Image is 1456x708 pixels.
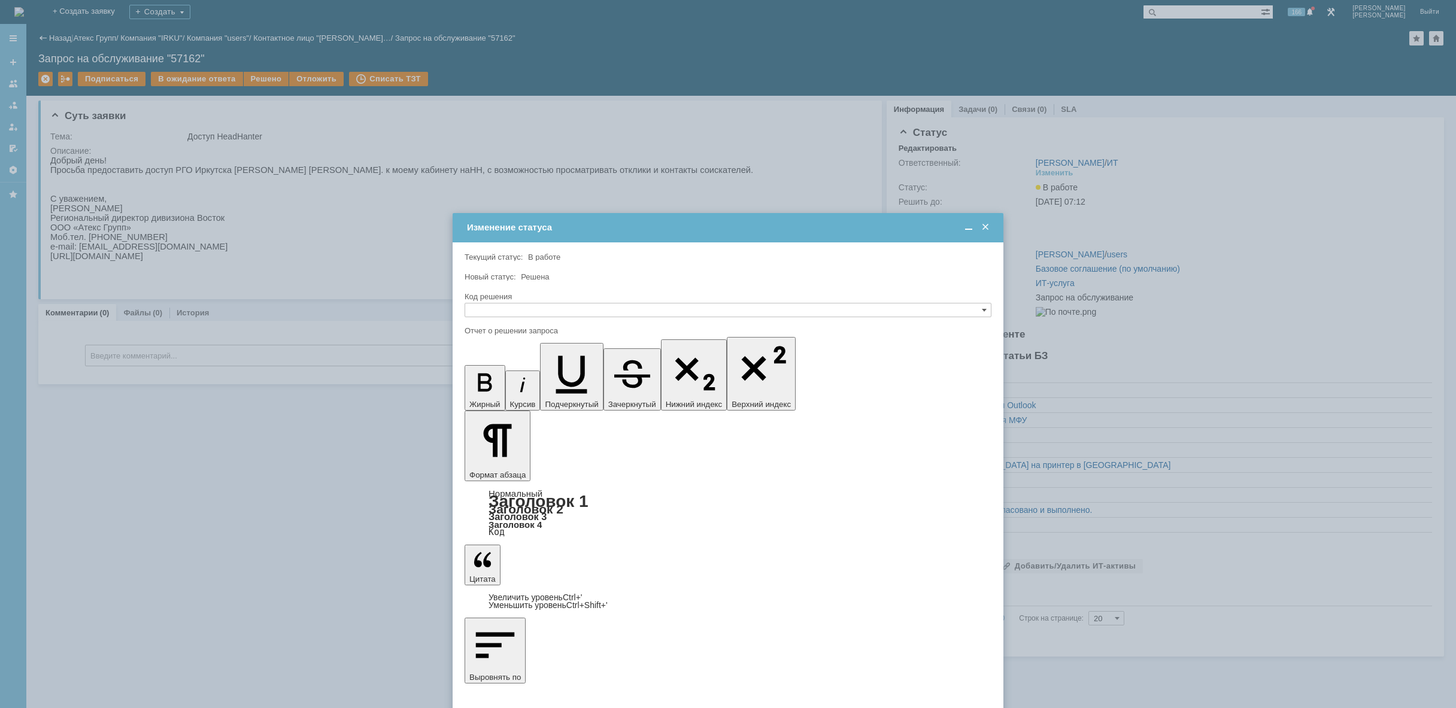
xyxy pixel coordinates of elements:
span: Подчеркнутый [545,400,598,409]
button: Цитата [465,545,500,585]
button: Нижний индекс [661,339,727,411]
label: Новый статус: [465,272,516,281]
button: Формат абзаца [465,411,530,481]
span: Зачеркнутый [608,400,656,409]
a: Заголовок 4 [489,519,542,530]
span: Жирный [469,400,500,409]
span: Выровнять по [469,673,521,682]
span: В работе [528,253,560,262]
div: Формат абзаца [465,490,991,536]
label: Текущий статус: [465,253,523,262]
button: Курсив [505,370,541,411]
button: Жирный [465,365,505,411]
button: Верхний индекс [727,337,796,411]
span: Ctrl+' [563,592,583,602]
a: Заголовок 2 [489,502,563,516]
a: Increase [489,592,583,602]
div: Код решения [465,293,989,300]
a: Заголовок 3 [489,511,547,522]
span: Закрыть [979,222,991,233]
a: Нормальный [489,488,542,499]
span: Свернуть (Ctrl + M) [963,222,975,233]
a: Decrease [489,600,608,610]
span: Цитата [469,575,496,584]
span: Верхний индекс [732,400,791,409]
span: Ctrl+Shift+' [566,600,608,610]
div: Изменение статуса [467,222,991,233]
span: Курсив [510,400,536,409]
a: Заголовок 1 [489,492,589,511]
span: HH [420,10,432,19]
button: Выровнять по [465,618,526,683]
span: Нижний индекс [666,400,723,409]
span: Формат абзаца [469,470,526,479]
div: Цитата [465,594,991,609]
a: Код [489,527,505,537]
button: Подчеркнутый [540,343,603,411]
button: Зачеркнутый [603,348,661,411]
span: Решена [521,272,549,281]
div: Отчет о решении запроса [465,327,989,335]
